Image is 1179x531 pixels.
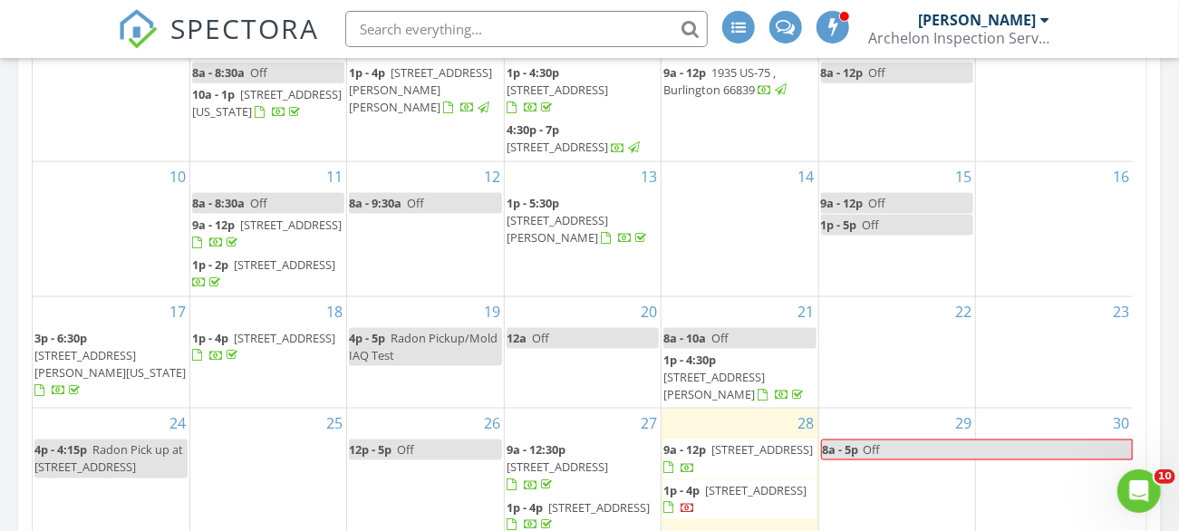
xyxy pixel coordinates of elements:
[504,296,661,409] td: Go to August 20, 2025
[818,161,975,296] td: Go to August 15, 2025
[711,441,813,458] span: [STREET_ADDRESS]
[118,24,319,63] a: SPECTORA
[192,217,235,233] span: 9a - 12p
[952,297,975,326] a: Go to August 22, 2025
[1109,162,1133,191] a: Go to August 16, 2025
[869,195,886,211] span: Off
[34,330,186,399] a: 3p - 6:30p [STREET_ADDRESS][PERSON_NAME][US_STATE]
[507,195,559,211] span: 1p - 5:30p
[192,86,342,120] span: [STREET_ADDRESS][US_STATE]
[192,328,344,367] a: 1p - 4p [STREET_ADDRESS]
[662,31,818,161] td: Go to August 7, 2025
[349,441,391,458] span: 12p - 5p
[637,297,661,326] a: Go to August 20, 2025
[507,64,608,115] a: 1p - 4:30p [STREET_ADDRESS]
[821,64,864,81] span: 8a - 12p
[323,297,346,326] a: Go to August 18, 2025
[480,162,504,191] a: Go to August 12, 2025
[507,499,543,516] span: 1p - 4p
[507,441,608,492] a: 9a - 12:30p [STREET_ADDRESS]
[663,64,789,98] a: 9a - 12p 1935 US-75 , Burlington 66839
[663,441,813,475] a: 9a - 12p [STREET_ADDRESS]
[507,459,608,475] span: [STREET_ADDRESS]
[507,121,643,155] a: 4:30p - 7p [STREET_ADDRESS]
[507,195,650,246] a: 1p - 5:30p [STREET_ADDRESS][PERSON_NAME]
[234,330,335,346] span: [STREET_ADDRESS]
[347,161,504,296] td: Go to August 12, 2025
[323,409,346,438] a: Go to August 25, 2025
[323,162,346,191] a: Go to August 11, 2025
[507,439,659,497] a: 9a - 12:30p [STREET_ADDRESS]
[504,31,661,161] td: Go to August 6, 2025
[192,256,228,273] span: 1p - 2p
[532,330,549,346] span: Off
[507,193,659,250] a: 1p - 5:30p [STREET_ADDRESS][PERSON_NAME]
[507,64,559,81] span: 1p - 4:30p
[33,31,189,161] td: Go to August 3, 2025
[349,64,492,115] a: 1p - 4p [STREET_ADDRESS][PERSON_NAME][PERSON_NAME]
[480,297,504,326] a: Go to August 19, 2025
[507,441,565,458] span: 9a - 12:30p
[166,297,189,326] a: Go to August 17, 2025
[189,161,346,296] td: Go to August 11, 2025
[507,139,608,155] span: [STREET_ADDRESS]
[507,63,659,120] a: 1p - 4:30p [STREET_ADDRESS]
[918,11,1036,29] div: [PERSON_NAME]
[192,64,245,81] span: 8a - 8:30a
[192,330,228,346] span: 1p - 4p
[33,161,189,296] td: Go to August 10, 2025
[349,195,401,211] span: 8a - 9:30a
[507,120,659,159] a: 4:30p - 7p [STREET_ADDRESS]
[637,162,661,191] a: Go to August 13, 2025
[240,217,342,233] span: [STREET_ADDRESS]
[662,161,818,296] td: Go to August 14, 2025
[663,441,706,458] span: 9a - 12p
[192,215,344,254] a: 9a - 12p [STREET_ADDRESS]
[711,330,729,346] span: Off
[663,352,716,368] span: 1p - 4:30p
[1109,297,1133,326] a: Go to August 23, 2025
[821,217,857,233] span: 1p - 5p
[663,369,765,402] span: [STREET_ADDRESS][PERSON_NAME]
[33,296,189,409] td: Go to August 17, 2025
[349,330,385,346] span: 4p - 5p
[1155,469,1175,484] span: 10
[663,480,816,519] a: 1p - 4p [STREET_ADDRESS]
[192,86,342,120] a: 10a - 1p [STREET_ADDRESS][US_STATE]
[118,9,158,49] img: The Best Home Inspection Software - Spectora
[507,212,608,246] span: [STREET_ADDRESS][PERSON_NAME]
[976,296,1133,409] td: Go to August 23, 2025
[869,64,886,81] span: Off
[189,296,346,409] td: Go to August 18, 2025
[347,31,504,161] td: Go to August 5, 2025
[192,84,344,123] a: 10a - 1p [STREET_ADDRESS][US_STATE]
[663,64,706,81] span: 9a - 12p
[663,330,706,346] span: 8a - 10a
[952,409,975,438] a: Go to August 29, 2025
[407,195,424,211] span: Off
[976,31,1133,161] td: Go to August 9, 2025
[976,161,1133,296] td: Go to August 16, 2025
[663,352,807,402] a: 1p - 4:30p [STREET_ADDRESS][PERSON_NAME]
[663,482,700,498] span: 1p - 4p
[34,347,186,381] span: [STREET_ADDRESS][PERSON_NAME][US_STATE]
[189,31,346,161] td: Go to August 4, 2025
[347,296,504,409] td: Go to August 19, 2025
[507,82,608,98] span: [STREET_ADDRESS]
[192,330,335,363] a: 1p - 4p [STREET_ADDRESS]
[868,29,1049,47] div: Archelon Inspection Service
[250,195,267,211] span: Off
[349,330,498,363] span: Radon Pickup/Mold IAQ Test
[166,409,189,438] a: Go to August 24, 2025
[192,256,335,290] a: 1p - 2p [STREET_ADDRESS]
[663,350,816,407] a: 1p - 4:30p [STREET_ADDRESS][PERSON_NAME]
[480,409,504,438] a: Go to August 26, 2025
[166,162,189,191] a: Go to August 10, 2025
[821,195,864,211] span: 9a - 12p
[795,409,818,438] a: Go to August 28, 2025
[663,63,816,101] a: 9a - 12p 1935 US-75 , Burlington 66839
[507,121,559,138] span: 4:30p - 7p
[192,86,235,102] span: 10a - 1p
[662,296,818,409] td: Go to August 21, 2025
[663,439,816,478] a: 9a - 12p [STREET_ADDRESS]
